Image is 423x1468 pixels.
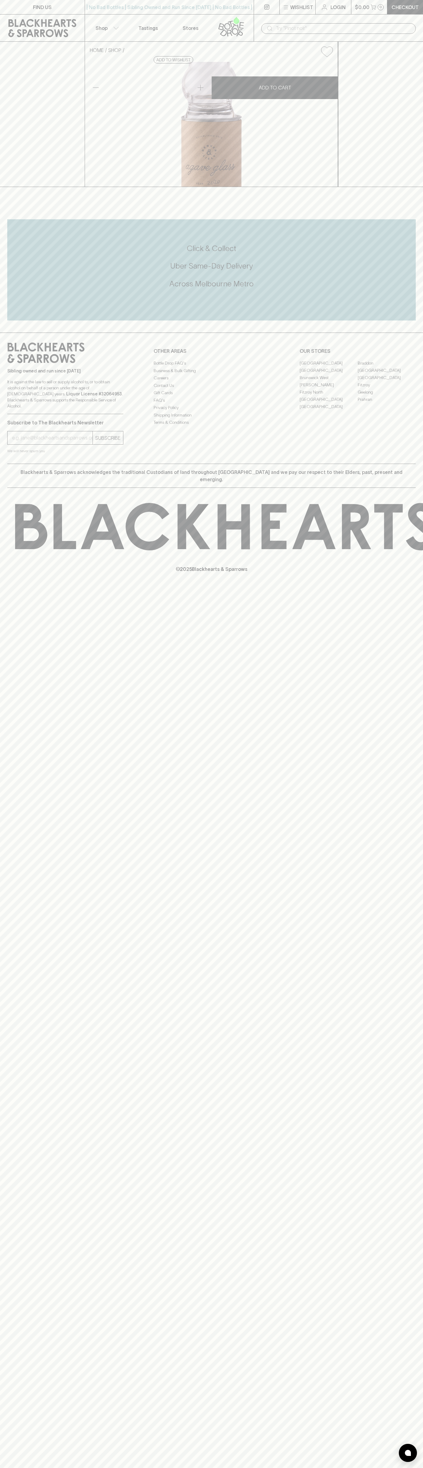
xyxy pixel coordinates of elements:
[358,388,416,396] a: Geelong
[183,24,198,32] p: Stores
[300,374,358,381] a: Brunswick West
[300,381,358,388] a: [PERSON_NAME]
[7,368,123,374] p: Sibling owned and run since [DATE]
[66,391,122,396] strong: Liquor License #32064953
[300,367,358,374] a: [GEOGRAPHIC_DATA]
[108,47,121,53] a: SHOP
[154,56,193,63] button: Add to wishlist
[300,347,416,355] p: OUR STORES
[300,396,358,403] a: [GEOGRAPHIC_DATA]
[7,219,416,320] div: Call to action block
[300,359,358,367] a: [GEOGRAPHIC_DATA]
[330,4,346,11] p: Login
[154,404,270,411] a: Privacy Policy
[154,389,270,397] a: Gift Cards
[90,47,104,53] a: HOME
[169,14,212,41] a: Stores
[138,24,158,32] p: Tastings
[300,403,358,410] a: [GEOGRAPHIC_DATA]
[300,388,358,396] a: Fitzroy North
[355,4,369,11] p: $0.00
[259,84,291,91] p: ADD TO CART
[95,434,121,442] p: SUBSCRIBE
[96,24,108,32] p: Shop
[358,374,416,381] a: [GEOGRAPHIC_DATA]
[405,1450,411,1456] img: bubble-icon
[85,14,127,41] button: Shop
[358,381,416,388] a: Fitzroy
[358,367,416,374] a: [GEOGRAPHIC_DATA]
[154,397,270,404] a: FAQ's
[7,243,416,253] h5: Click & Collect
[154,419,270,426] a: Terms & Conditions
[154,360,270,367] a: Bottle Drop FAQ's
[93,431,123,444] button: SUBSCRIBE
[7,419,123,426] p: Subscribe to The Blackhearts Newsletter
[358,359,416,367] a: Braddon
[12,468,411,483] p: Blackhearts & Sparrows acknowledges the traditional Custodians of land throughout [GEOGRAPHIC_DAT...
[212,76,338,99] button: ADD TO CART
[392,4,419,11] p: Checkout
[7,261,416,271] h5: Uber Same-Day Delivery
[7,379,123,409] p: It is against the law to sell or supply alcohol to, or to obtain alcohol on behalf of a person un...
[276,24,411,33] input: Try "Pinot noir"
[33,4,52,11] p: FIND US
[7,279,416,289] h5: Across Melbourne Metro
[154,367,270,374] a: Business & Bulk Gifting
[127,14,169,41] a: Tastings
[154,382,270,389] a: Contact Us
[12,433,93,443] input: e.g. jane@blackheartsandsparrows.com.au
[154,411,270,419] a: Shipping Information
[290,4,313,11] p: Wishlist
[358,396,416,403] a: Prahran
[154,375,270,382] a: Careers
[7,448,123,454] p: We will never spam you
[379,5,382,9] p: 0
[85,62,338,187] img: 17109.png
[154,347,270,355] p: OTHER AREAS
[319,44,335,60] button: Add to wishlist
